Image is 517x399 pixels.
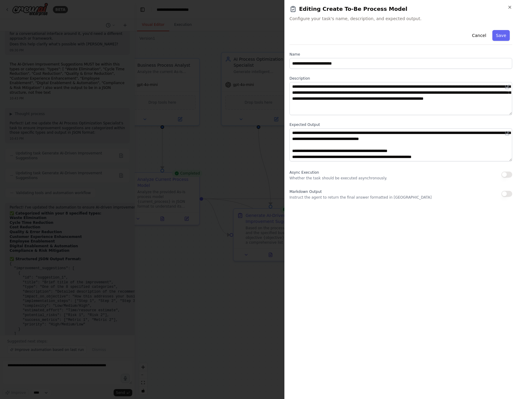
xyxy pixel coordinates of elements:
button: Open in editor [504,83,511,90]
h2: Editing Create To-Be Process Model [289,5,512,13]
label: Expected Output [289,122,512,127]
span: Async Execution [289,170,319,175]
p: Instruct the agent to return the final answer formatted in [GEOGRAPHIC_DATA] [289,195,432,200]
span: Configure your task's name, description, and expected output. [289,16,512,22]
button: Cancel [468,30,490,41]
button: Save [492,30,510,41]
button: Open in editor [504,129,511,137]
p: Whether the task should be executed asynchronously. [289,176,387,181]
label: Name [289,52,512,57]
label: Description [289,76,512,81]
span: Markdown Output [289,190,322,194]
